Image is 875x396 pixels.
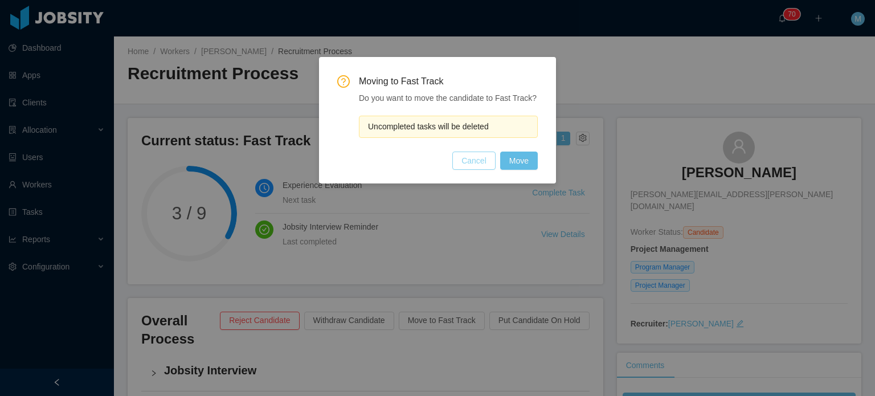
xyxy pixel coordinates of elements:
[337,75,350,88] i: icon: question-circle
[359,93,537,103] text: Do you want to move the candidate to Fast Track?
[368,122,489,131] span: Uncompleted tasks will be deleted
[500,152,538,170] button: Move
[452,152,496,170] button: Cancel
[359,75,538,88] span: Moving to Fast Track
